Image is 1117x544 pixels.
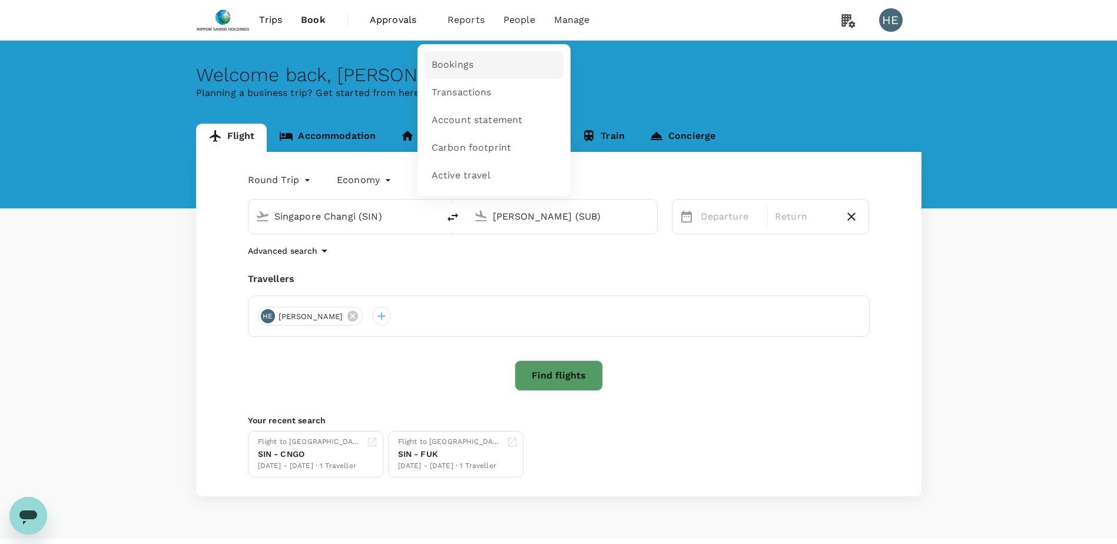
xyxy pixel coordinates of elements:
[337,171,394,190] div: Economy
[425,107,564,134] a: Account statement
[425,51,564,79] a: Bookings
[398,448,502,460] div: SIN - FUK
[248,171,314,190] div: Round Trip
[432,114,523,127] span: Account statement
[267,124,388,152] a: Accommodation
[432,169,490,183] span: Active travel
[196,7,250,33] img: Nippon Sanso Holdings Singapore Pte Ltd
[569,124,637,152] a: Train
[701,210,760,224] p: Departure
[258,448,362,460] div: SIN - CNGO
[554,13,590,27] span: Manage
[637,124,728,152] a: Concierge
[515,360,603,391] button: Find flights
[493,207,632,225] input: Going to
[503,13,535,27] span: People
[432,86,492,99] span: Transactions
[775,210,834,224] p: Return
[274,207,414,225] input: Depart from
[425,134,564,162] a: Carbon footprint
[258,307,363,326] div: HE[PERSON_NAME]
[248,272,870,286] div: Travellers
[425,79,564,107] a: Transactions
[196,64,922,86] div: Welcome back , [PERSON_NAME] .
[432,141,511,155] span: Carbon footprint
[448,13,485,27] span: Reports
[388,124,478,152] a: Long stay
[649,215,651,217] button: Open
[398,436,502,448] div: Flight to [GEOGRAPHIC_DATA]
[398,460,502,472] div: [DATE] - [DATE] · 1 Traveller
[196,86,922,100] p: Planning a business trip? Get started from here.
[259,13,282,27] span: Trips
[425,162,564,190] a: Active travel
[370,13,429,27] span: Approvals
[196,124,267,152] a: Flight
[248,244,332,258] button: Advanced search
[248,245,317,257] p: Advanced search
[432,58,473,72] span: Bookings
[248,414,870,426] p: Your recent search
[261,309,275,323] div: HE
[258,436,362,448] div: Flight to [GEOGRAPHIC_DATA]
[301,13,326,27] span: Book
[9,497,47,535] iframe: Button to launch messaging window
[439,203,467,231] button: delete
[430,215,433,217] button: Open
[271,311,350,323] span: [PERSON_NAME]
[879,8,903,32] div: HE
[258,460,362,472] div: [DATE] - [DATE] · 1 Traveller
